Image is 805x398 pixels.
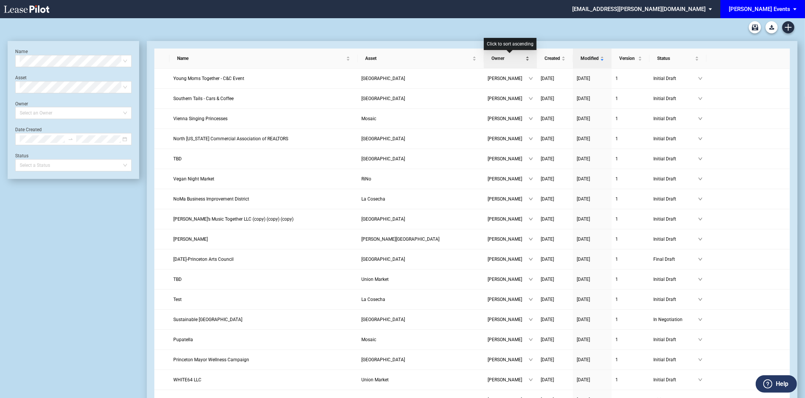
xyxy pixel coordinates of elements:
span: [DATE] [577,156,590,161]
a: [DATE] [577,336,608,343]
th: Name [169,49,358,69]
a: [DATE] [577,356,608,364]
span: down [698,96,703,101]
span: [DATE] [577,96,590,101]
a: TBD [173,155,354,163]
span: [PERSON_NAME] [488,296,529,303]
a: [GEOGRAPHIC_DATA] [361,95,480,102]
a: [DATE] [541,376,569,384]
a: [GEOGRAPHIC_DATA] [361,316,480,323]
a: [DATE] [577,115,608,122]
span: Princeton Shopping Center [361,317,405,322]
a: [DATE] [541,316,569,323]
a: [DATE] [577,316,608,323]
span: Initial Draft [653,195,698,203]
span: [DATE] [541,76,554,81]
span: TBD [173,156,182,161]
a: Union Market [361,376,480,384]
span: [DATE] [541,297,554,302]
span: [PERSON_NAME] [488,235,529,243]
span: down [529,217,533,221]
span: Initial Draft [653,135,698,143]
span: [DATE] [541,317,554,322]
a: 1 [615,175,646,183]
th: Created [537,49,573,69]
span: down [698,197,703,201]
span: [PERSON_NAME] [488,376,529,384]
th: Asset [358,49,484,69]
span: 1 [615,317,618,322]
span: down [529,297,533,302]
span: Owner [491,55,524,62]
span: 1 [615,297,618,302]
span: [DATE] [541,257,554,262]
span: down [529,378,533,382]
span: WHITE64 LLC [173,377,201,382]
span: [DATE] [577,337,590,342]
a: 1 [615,316,646,323]
span: 1 [615,216,618,222]
a: [PERSON_NAME][GEOGRAPHIC_DATA] [361,235,480,243]
label: Status [15,153,28,158]
span: [PERSON_NAME] [488,215,529,223]
label: Name [15,49,28,54]
span: down [529,317,533,322]
a: NoMa Business Improvement District [173,195,354,203]
a: [DATE] [541,255,569,263]
span: Princeton Shopping Center [361,357,405,362]
span: Initial Draft [653,155,698,163]
span: 1 [615,136,618,141]
a: [DATE] [541,115,569,122]
span: Union Market [361,377,389,382]
span: [DATE] [541,176,554,182]
span: [PERSON_NAME] [488,155,529,163]
a: [DATE] [541,195,569,203]
span: down [698,357,703,362]
span: 1 [615,237,618,242]
span: Sustainable Princeton [173,317,242,322]
span: Initial Draft [653,215,698,223]
span: TBD [173,277,182,282]
a: 1 [615,336,646,343]
span: 1 [615,337,618,342]
span: down [529,76,533,81]
a: Princeton Mayor Wellness Campaign [173,356,354,364]
span: [DATE] [541,237,554,242]
span: Initial Draft [653,276,698,283]
span: 1 [615,257,618,262]
span: Tracie’s Music Together LLC (copy) (copy) (copy) [173,216,293,222]
span: [DATE] [577,216,590,222]
span: [DATE] [577,317,590,322]
span: [PERSON_NAME] [488,135,529,143]
span: [DATE] [577,277,590,282]
span: [DATE] [541,216,554,222]
span: [DATE] [577,377,590,382]
span: swap-right [68,136,73,142]
span: [DATE] [577,176,590,182]
a: 1 [615,215,646,223]
a: Create new document [782,21,794,33]
span: Southern Tails - Cars & Coffee [173,96,234,101]
a: [DATE] [541,296,569,303]
span: Day of the Dead-Princeton Arts Council [173,257,234,262]
span: Andrews Square [361,237,439,242]
span: NoMa Business Improvement District [173,196,249,202]
span: [DATE] [577,116,590,121]
span: [PERSON_NAME] [488,195,529,203]
span: [PERSON_NAME] [488,175,529,183]
span: Test [173,297,182,302]
a: 1 [615,376,646,384]
span: Asset [365,55,471,62]
a: [GEOGRAPHIC_DATA] [361,155,480,163]
a: [PERSON_NAME] [173,235,354,243]
span: down [698,116,703,121]
a: Sustainable [GEOGRAPHIC_DATA] [173,316,354,323]
a: [DATE] [577,215,608,223]
span: [PERSON_NAME] [488,115,529,122]
span: Downtown Palm Beach Gardens [361,216,405,222]
span: Freshfields Village [361,96,405,101]
a: [DATE] [577,195,608,203]
span: down [698,277,703,282]
span: Initial Draft [653,356,698,364]
a: [DATE] [577,155,608,163]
